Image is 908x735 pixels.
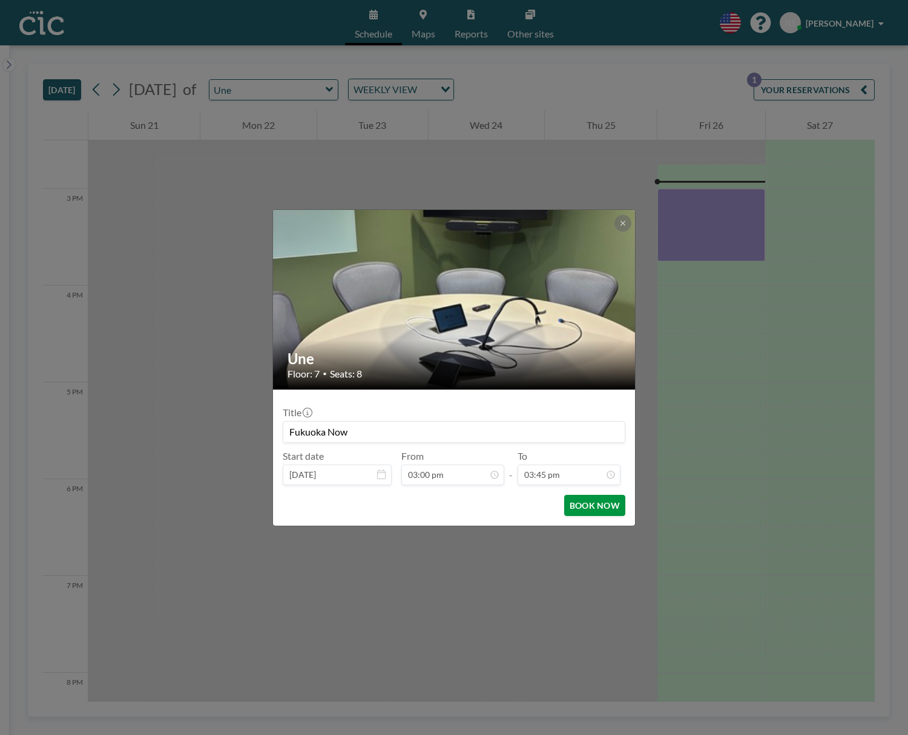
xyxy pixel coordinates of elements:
img: 537.jpeg [273,57,636,541]
span: • [323,369,327,378]
h2: Une [288,350,622,368]
label: Start date [283,450,324,462]
span: - [509,454,513,481]
label: From [401,450,424,462]
button: BOOK NOW [564,495,625,516]
label: To [518,450,527,462]
input: Nick's reservation [283,422,625,442]
label: Title [283,407,311,419]
span: Seats: 8 [330,368,362,380]
span: Floor: 7 [288,368,320,380]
